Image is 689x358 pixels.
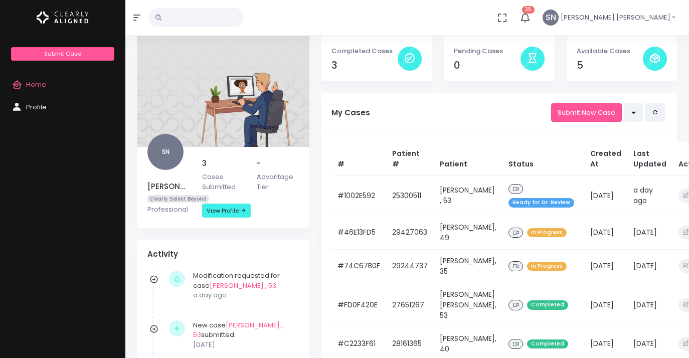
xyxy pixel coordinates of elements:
[147,205,190,215] p: Professional
[627,216,672,249] td: [DATE]
[584,175,627,216] td: [DATE]
[434,249,502,283] td: [PERSON_NAME], 35
[502,142,584,176] th: Status
[331,142,386,176] th: #
[193,290,294,300] p: a day ago
[434,175,502,216] td: [PERSON_NAME] , 53
[527,262,567,271] span: In Progress
[386,142,434,176] th: Patient #
[386,283,434,327] td: 27651267
[627,283,672,327] td: [DATE]
[584,142,627,176] th: Created At
[386,249,434,283] td: 29244737
[193,320,294,350] div: New case submitted.
[331,108,551,117] h5: My Cases
[627,249,672,283] td: [DATE]
[331,175,386,216] td: #1002E592
[543,10,559,26] span: SN
[627,142,672,176] th: Last Updated
[257,159,299,168] h5: -
[331,283,386,327] td: #FD0F420E
[147,134,184,170] span: SN
[522,6,535,14] span: 35
[11,47,114,61] a: Submit Case
[202,172,245,192] p: Cases Submitted
[26,80,46,89] span: Home
[584,216,627,249] td: [DATE]
[551,103,622,122] a: Submit New Case
[584,283,627,327] td: [DATE]
[202,159,245,168] h5: 3
[331,60,398,71] h4: 3
[454,46,520,56] p: Pending Cases
[147,250,299,259] h4: Activity
[627,175,672,216] td: a day ago
[202,204,251,218] a: View Profile
[331,249,386,283] td: #74C67B0F
[147,195,209,203] span: Clearly Select Beyond
[147,182,190,191] h5: [PERSON_NAME] [PERSON_NAME]
[527,339,568,349] span: Completed
[527,300,568,310] span: Completed
[508,198,574,208] span: Ready for Dr. Review
[454,60,520,71] h4: 0
[577,46,643,56] p: Available Cases
[434,216,502,249] td: [PERSON_NAME], 49
[386,175,434,216] td: 25300511
[527,228,567,238] span: In Progress
[257,172,299,192] p: Advantage Tier
[26,102,47,112] span: Profile
[193,340,294,350] p: [DATE]
[44,50,81,58] span: Submit Case
[331,46,398,56] p: Completed Cases
[434,283,502,327] td: [PERSON_NAME] [PERSON_NAME], 53
[434,142,502,176] th: Patient
[37,7,89,28] img: Logo Horizontal
[193,320,283,340] a: [PERSON_NAME] , 53
[577,60,643,71] h4: 5
[561,13,670,23] span: [PERSON_NAME] [PERSON_NAME]
[584,249,627,283] td: [DATE]
[193,271,294,300] div: Modification requested for case .
[331,216,386,249] td: #46E13FD5
[210,281,276,290] a: [PERSON_NAME] , 53
[386,216,434,249] td: 29427063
